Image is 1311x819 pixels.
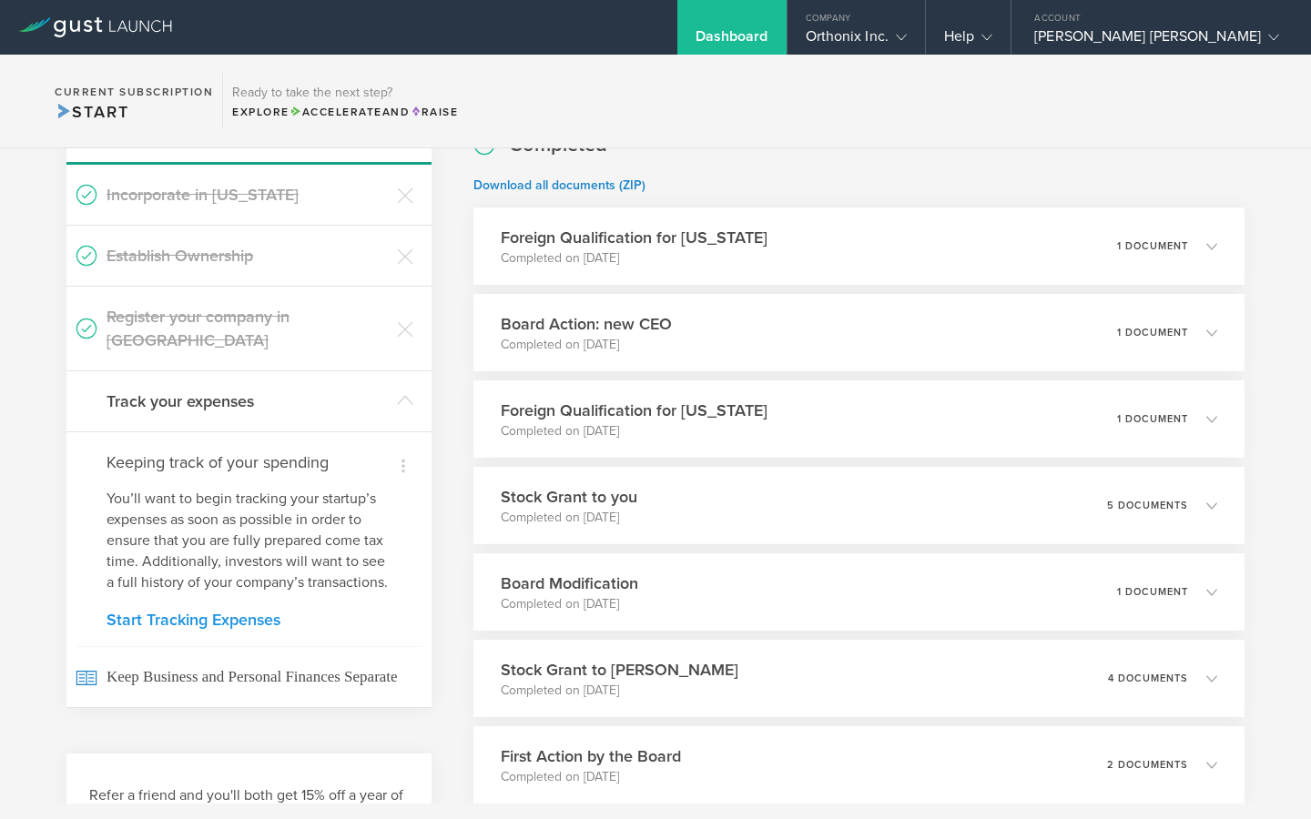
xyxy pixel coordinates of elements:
[501,312,672,336] h3: Board Action: new CEO
[76,646,422,707] span: Keep Business and Personal Finances Separate
[232,104,458,120] div: Explore
[501,336,672,354] p: Completed on [DATE]
[501,658,738,682] h3: Stock Grant to [PERSON_NAME]
[501,485,637,509] h3: Stock Grant to you
[1117,587,1188,597] p: 1 document
[944,27,992,55] div: Help
[410,106,458,118] span: Raise
[1107,760,1188,770] p: 2 documents
[501,682,738,700] p: Completed on [DATE]
[222,73,467,129] div: Ready to take the next step?ExploreAccelerateandRaise
[501,571,638,595] h3: Board Modification
[55,102,128,122] span: Start
[1117,328,1188,338] p: 1 document
[501,422,767,440] p: Completed on [DATE]
[107,450,391,474] h4: Keeping track of your spending
[501,399,767,422] h3: Foreign Qualification for [US_STATE]
[107,305,388,352] h3: Register your company in [GEOGRAPHIC_DATA]
[290,106,411,118] span: and
[696,27,768,55] div: Dashboard
[290,106,382,118] span: Accelerate
[473,177,645,193] a: Download all documents (ZIP)
[232,86,458,99] h3: Ready to take the next step?
[501,744,681,768] h3: First Action by the Board
[1034,27,1279,55] div: [PERSON_NAME] [PERSON_NAME]
[107,612,391,628] a: Start Tracking Expenses
[1108,673,1188,683] p: 4 documents
[55,86,213,97] h2: Current Subscription
[66,646,432,707] a: Keep Business and Personal Finances Separate
[501,595,638,613] p: Completed on [DATE]
[107,489,391,593] p: You’ll want to begin tracking your startup’s expenses as soon as possible in order to ensure that...
[501,249,767,268] p: Completed on [DATE]
[806,27,907,55] div: Orthonix Inc.
[107,244,388,268] h3: Establish Ownership
[1117,414,1188,424] p: 1 document
[501,226,767,249] h3: Foreign Qualification for [US_STATE]
[1107,500,1188,511] p: 5 documents
[107,389,388,413] h3: Track your expenses
[501,768,681,786] p: Completed on [DATE]
[1117,241,1188,251] p: 1 document
[107,183,388,207] h3: Incorporate in [US_STATE]
[501,509,637,527] p: Completed on [DATE]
